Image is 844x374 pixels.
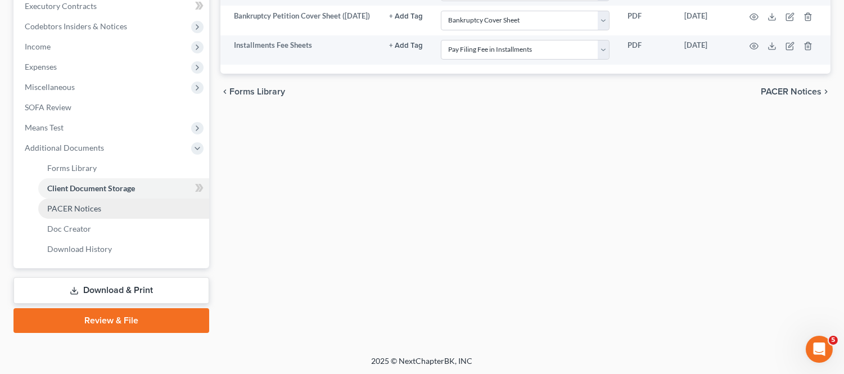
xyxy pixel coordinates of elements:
span: Means Test [25,123,64,132]
span: Download History [47,244,112,254]
span: Additional Documents [25,143,104,152]
td: [DATE] [675,6,736,35]
span: Expenses [25,62,57,71]
button: + Add Tag [389,13,423,20]
td: PDF [619,35,675,65]
span: Codebtors Insiders & Notices [25,21,127,31]
a: + Add Tag [389,11,423,21]
i: chevron_left [220,87,229,96]
span: Miscellaneous [25,82,75,92]
a: + Add Tag [389,40,423,51]
button: + Add Tag [389,42,423,49]
i: chevron_right [822,87,831,96]
a: Download History [38,239,209,259]
span: Executory Contracts [25,1,97,11]
span: Income [25,42,51,51]
span: Client Document Storage [47,183,135,193]
span: Doc Creator [47,224,91,233]
a: Review & File [13,308,209,333]
a: Forms Library [38,158,209,178]
span: 5 [829,336,838,345]
button: chevron_left Forms Library [220,87,285,96]
a: Client Document Storage [38,178,209,199]
button: PACER Notices chevron_right [761,87,831,96]
td: Installments Fee Sheets [220,35,380,65]
td: Bankruptcy Petition Cover Sheet ([DATE]) [220,6,380,35]
iframe: Intercom live chat [806,336,833,363]
a: Doc Creator [38,219,209,239]
span: Forms Library [47,163,97,173]
span: SOFA Review [25,102,71,112]
span: Forms Library [229,87,285,96]
a: PACER Notices [38,199,209,219]
span: PACER Notices [761,87,822,96]
td: [DATE] [675,35,736,65]
td: PDF [619,6,675,35]
span: PACER Notices [47,204,101,213]
a: Download & Print [13,277,209,304]
a: SOFA Review [16,97,209,118]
